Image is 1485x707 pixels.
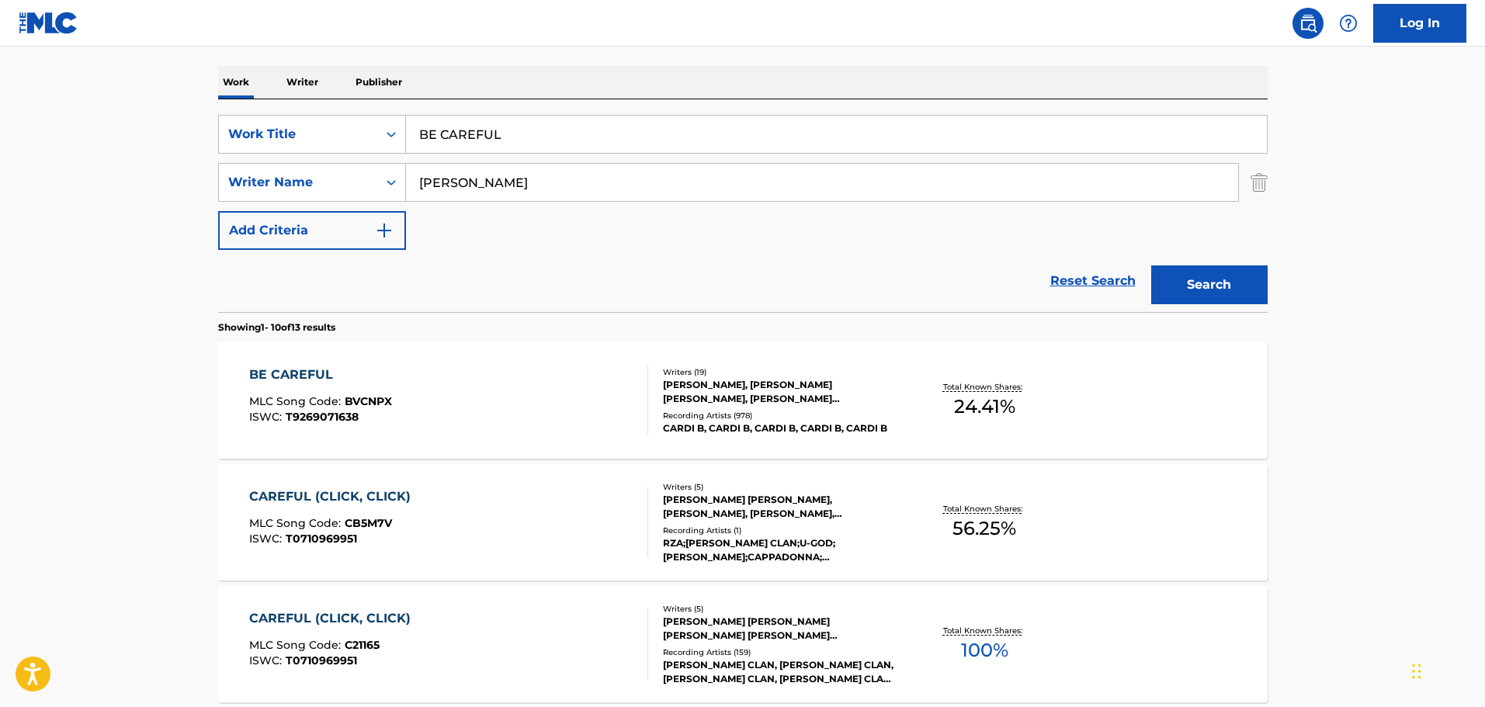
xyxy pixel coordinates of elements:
button: Search [1151,265,1268,304]
div: [PERSON_NAME] CLAN, [PERSON_NAME] CLAN, [PERSON_NAME] CLAN, [PERSON_NAME] CLAN, [PERSON_NAME] CLAN [663,658,897,686]
p: Showing 1 - 10 of 13 results [218,321,335,334]
p: Total Known Shares: [943,381,1026,393]
div: [PERSON_NAME] [PERSON_NAME], [PERSON_NAME], [PERSON_NAME], [PERSON_NAME], [PERSON_NAME] [PERSON_N... [663,493,897,521]
span: 100 % [961,636,1008,664]
img: help [1339,14,1358,33]
a: Log In [1373,4,1466,43]
p: Writer [282,66,323,99]
p: Publisher [351,66,407,99]
span: T0710969951 [286,653,357,667]
div: Help [1333,8,1364,39]
div: Recording Artists ( 978 ) [663,410,897,421]
span: BVCNPX [345,394,392,408]
div: Writers ( 19 ) [663,366,897,378]
a: CAREFUL (CLICK, CLICK)MLC Song Code:CB5M7VISWC:T0710969951Writers (5)[PERSON_NAME] [PERSON_NAME],... [218,464,1268,581]
span: MLC Song Code : [249,394,345,408]
button: Add Criteria [218,211,406,250]
span: ISWC : [249,653,286,667]
span: 24.41 % [954,393,1015,421]
p: Work [218,66,254,99]
span: MLC Song Code : [249,638,345,652]
a: BE CAREFULMLC Song Code:BVCNPXISWC:T9269071638Writers (19)[PERSON_NAME], [PERSON_NAME] [PERSON_NA... [218,342,1268,459]
div: Writer Name [228,173,368,192]
span: T9269071638 [286,410,359,424]
span: CB5M7V [345,516,392,530]
div: Recording Artists ( 159 ) [663,646,897,658]
div: CAREFUL (CLICK, CLICK) [249,487,418,506]
div: Writers ( 5 ) [663,603,897,615]
p: Total Known Shares: [943,503,1026,515]
p: Total Known Shares: [943,625,1026,636]
img: search [1299,14,1317,33]
span: C21165 [345,638,380,652]
form: Search Form [218,115,1268,312]
img: Delete Criterion [1251,163,1268,202]
iframe: Chat Widget [1407,632,1485,707]
div: RZA;[PERSON_NAME] CLAN;U-GOD;[PERSON_NAME];CAPPADONNA;[PERSON_NAME];INSPECTAH DECK [663,536,897,564]
span: 56.25 % [952,515,1016,542]
span: ISWC : [249,532,286,546]
div: [PERSON_NAME], [PERSON_NAME] [PERSON_NAME], [PERSON_NAME] [PERSON_NAME], [PERSON_NAME], [PERSON_N... [663,378,897,406]
div: Drag [1412,648,1421,695]
a: Public Search [1292,8,1324,39]
div: Recording Artists ( 1 ) [663,525,897,536]
div: CAREFUL (CLICK, CLICK) [249,609,418,628]
a: CAREFUL (CLICK, CLICK)MLC Song Code:C21165ISWC:T0710969951Writers (5)[PERSON_NAME] [PERSON_NAME] ... [218,586,1268,702]
div: Writers ( 5 ) [663,481,897,493]
img: 9d2ae6d4665cec9f34b9.svg [375,221,394,240]
div: CARDI B, CARDI B, CARDI B, CARDI B, CARDI B [663,421,897,435]
img: MLC Logo [19,12,78,34]
a: Reset Search [1043,264,1143,298]
span: ISWC : [249,410,286,424]
div: Work Title [228,125,368,144]
div: [PERSON_NAME] [PERSON_NAME] [PERSON_NAME] [PERSON_NAME] [PERSON_NAME], [PERSON_NAME] [PERSON_NAME] [663,615,897,643]
span: MLC Song Code : [249,516,345,530]
span: T0710969951 [286,532,357,546]
div: BE CAREFUL [249,366,392,384]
